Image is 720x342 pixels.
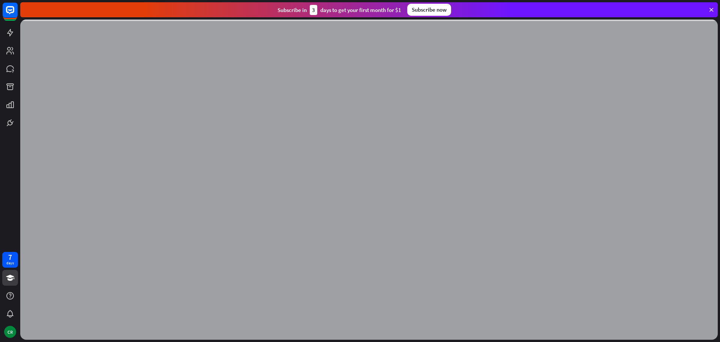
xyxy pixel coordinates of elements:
a: 7 days [2,252,18,268]
div: 3 [310,5,317,15]
div: Subscribe now [407,4,451,16]
div: days [6,261,14,266]
div: CR [4,326,16,338]
div: Subscribe in days to get your first month for $1 [277,5,401,15]
div: 7 [8,254,12,261]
